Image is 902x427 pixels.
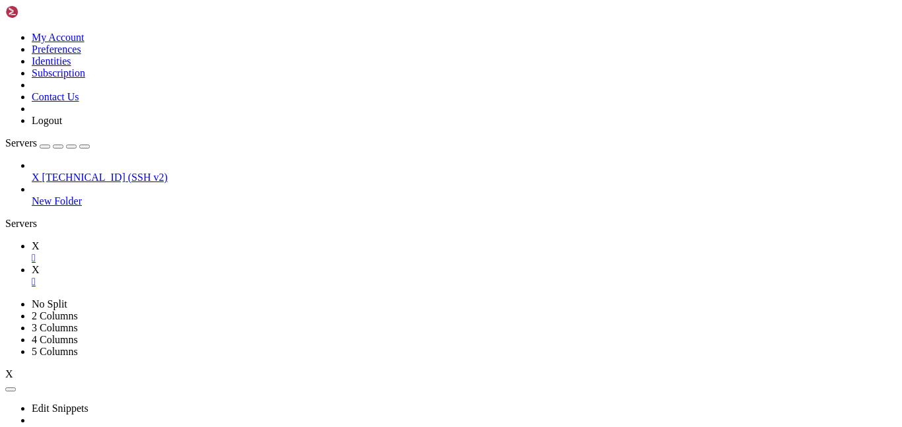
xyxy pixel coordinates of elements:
a: 3 Columns [32,322,78,333]
li: X [TECHNICAL_ID] (SSH v2) [32,160,897,183]
x-row: System information as of [DATE] [5,53,729,65]
div: Servers [5,218,897,230]
x-row: Swap usage: 0% [5,112,729,124]
span: X [32,172,40,183]
span: Servers [5,137,37,148]
a: X [TECHNICAL_ID] (SSH v2) [32,172,897,183]
a: New Folder [32,195,897,207]
a: X [32,264,897,288]
x-row: *** System restart required *** [5,302,729,314]
a: Edit Snippets [32,403,88,414]
x-row: Expanded Security Maintenance for Applications is not enabled. [5,195,729,207]
x-row: 1 update can be applied immediately. [5,219,729,231]
a:  [32,276,897,288]
a: Servers [5,137,90,148]
a: X [32,240,897,264]
a: Subscription [32,67,85,79]
a: No Split [32,298,67,310]
span: X [5,368,13,379]
div: (33, 27) [189,326,194,338]
a:  [32,252,897,264]
x-row: [URL][DOMAIN_NAME] [5,172,729,183]
x-row: Last login: [DATE] from [TECHNICAL_ID] [5,314,729,326]
a: 2 Columns [32,310,78,321]
img: Shellngn [5,5,81,18]
x-row: * Strictly confined Kubernetes makes edge and IoT secure. Learn how MicroK8s [5,136,729,148]
x-row: See [URL][DOMAIN_NAME] or run: sudo pro status [5,267,729,279]
x-row: To see these additional updates run: apt list --upgradable [5,231,729,243]
x-row: * Documentation: [URL][DOMAIN_NAME] [5,5,729,17]
a: Preferences [32,44,81,55]
x-row: System load: 0.0 Processes: 120 [5,77,729,88]
a: 4 Columns [32,334,78,345]
x-row: Enable ESM Apps to receive additional future security updates. [5,255,729,267]
a: Contact Us [32,91,79,102]
x-row: Memory usage: 20% IPv4 address for eth0: [TECHNICAL_ID] [5,100,729,112]
x-row: just raised the bar for easy, resilient and secure K8s cluster deployment. [5,148,729,160]
a: 5 Columns [32,346,78,357]
span: [TECHNICAL_ID] (SSH v2) [42,172,168,183]
span: X [32,264,40,275]
a: Identities [32,55,71,67]
span: New Folder [32,195,82,207]
x-row: Usage of /: 14.8% of 47.39GB Users logged in: 0 [5,88,729,100]
x-row: * Support: [URL][DOMAIN_NAME] [5,29,729,41]
a: My Account [32,32,85,43]
span: X [32,240,40,251]
a: Logout [32,115,62,126]
li: New Folder [32,183,897,207]
x-row: root@68be39c3f8a27d7b5a8406f0:~# [5,326,729,338]
x-row: * Management: [URL][DOMAIN_NAME] [5,17,729,29]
